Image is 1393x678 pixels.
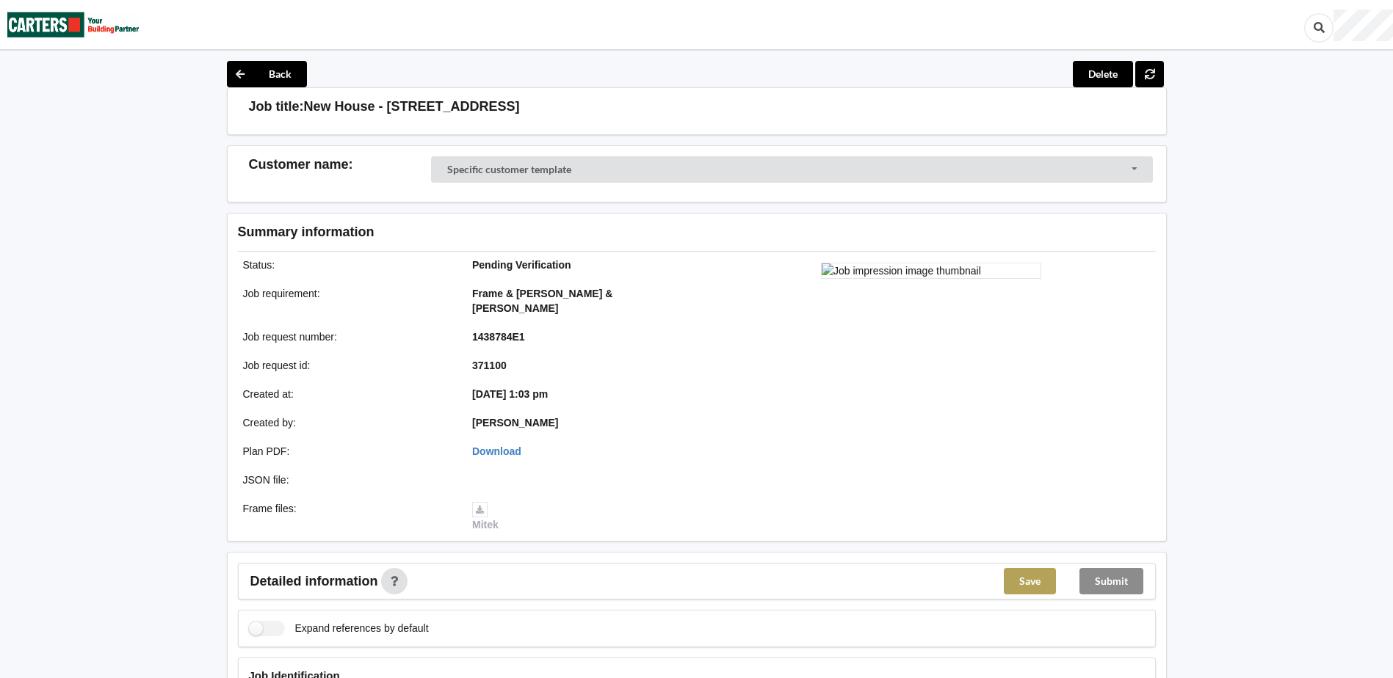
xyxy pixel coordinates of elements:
b: 371100 [472,360,507,371]
h3: Summary information [238,224,922,241]
b: [DATE] 1:03 pm [472,388,548,400]
div: Plan PDF : [233,444,463,459]
div: Customer Selector [431,156,1153,183]
div: Frame files : [233,501,463,532]
h3: Customer name : [249,156,432,173]
div: Job request number : [233,329,463,344]
div: Created by : [233,415,463,430]
div: Status : [233,258,463,272]
button: Save [1004,568,1056,594]
span: Detailed information [250,575,378,588]
div: User Profile [1334,10,1393,41]
button: Back [227,61,307,87]
div: JSON file : [233,473,463,487]
h3: Job title: [249,98,304,115]
img: Job impression image thumbnail [821,263,1041,279]
b: Pending Verification [472,259,571,271]
div: Job request id : [233,358,463,373]
b: [PERSON_NAME] [472,417,558,429]
div: Job requirement : [233,286,463,316]
b: 1438784E1 [472,331,525,343]
b: Frame & [PERSON_NAME] & [PERSON_NAME] [472,288,612,314]
h3: New House - [STREET_ADDRESS] [304,98,520,115]
img: Carters [7,1,140,48]
div: Created at : [233,387,463,401]
a: Mitek [472,503,499,531]
a: Download [472,445,521,457]
label: Expand references by default [249,621,429,636]
div: Specific customer template [447,164,571,175]
button: Delete [1073,61,1133,87]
